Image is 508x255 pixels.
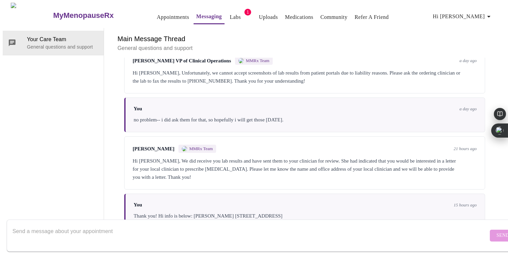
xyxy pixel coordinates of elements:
[320,12,348,22] a: Community
[282,10,316,24] button: Medications
[134,116,477,124] div: no problem-- i did ask them for that, so hopefully i will get those [DATE].
[117,33,492,44] h6: Main Message Thread
[352,10,392,24] button: Refer a Friend
[259,12,278,22] a: Uploads
[246,58,269,63] span: MMRx Team
[238,58,244,63] img: MMRX
[453,202,477,208] span: 15 hours ago
[196,12,222,21] a: Messaging
[3,31,104,55] div: Your Care TeamGeneral questions and support
[285,12,313,22] a: Medications
[133,146,174,152] span: [PERSON_NAME]
[244,9,251,16] span: 1
[134,202,142,208] span: You
[354,12,389,22] a: Refer a Friend
[194,10,225,24] button: Messaging
[27,44,98,50] p: General questions and support
[134,106,142,112] span: You
[133,69,477,85] div: Hi [PERSON_NAME], Unfortunately, we cannot accept screenshots of lab results from patient portals...
[117,44,492,52] p: General questions and support
[52,4,140,27] a: MyMenopauseRx
[460,58,477,63] span: a day ago
[133,58,231,64] span: [PERSON_NAME] VP of Clinical Operations
[230,12,241,22] a: Labs
[154,10,192,24] button: Appointments
[430,10,496,23] button: Hi [PERSON_NAME]
[27,35,98,44] span: Your Care Team
[182,146,187,151] img: MMRX
[11,3,52,28] img: MyMenopauseRx Logo
[225,10,246,24] button: Labs
[157,12,189,22] a: Appointments
[256,10,281,24] button: Uploads
[133,157,477,181] div: Hi [PERSON_NAME], We did receive you lab results and have sent them to your clinician for review....
[134,212,477,220] div: Thank you! Hi info is below: [PERSON_NAME] [STREET_ADDRESS]
[460,106,477,112] span: a day ago
[12,225,488,246] textarea: Send a message about your appointment
[453,146,477,151] span: 21 hours ago
[53,11,114,20] h3: MyMenopauseRx
[318,10,350,24] button: Community
[189,146,213,151] span: MMRx Team
[433,12,493,21] span: Hi [PERSON_NAME]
